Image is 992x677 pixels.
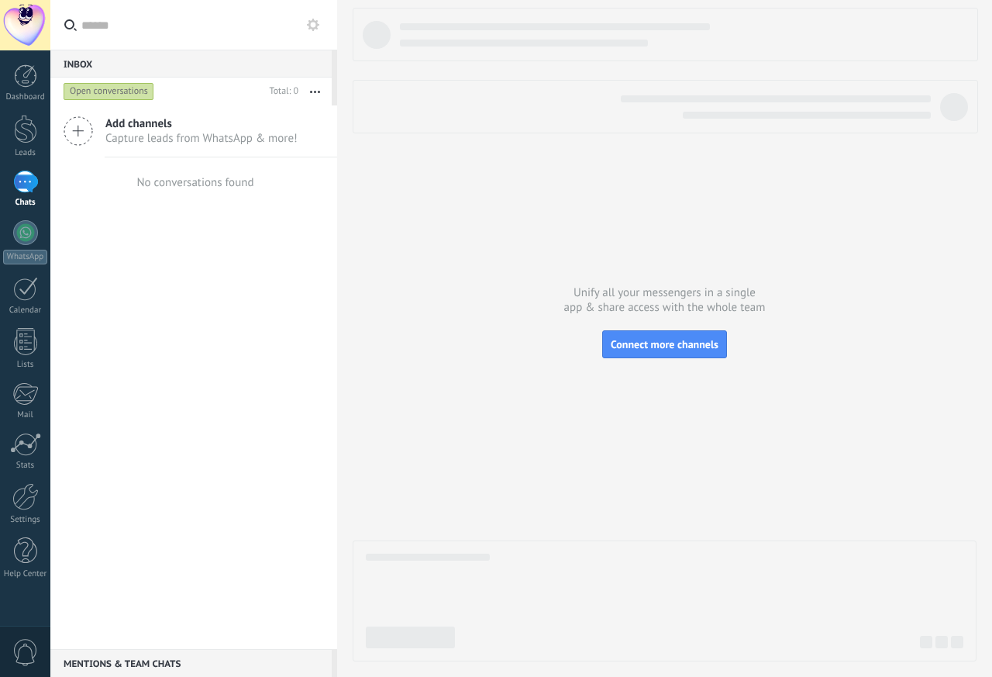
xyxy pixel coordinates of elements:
div: Lists [3,360,48,370]
span: Capture leads from WhatsApp & more! [105,131,298,146]
div: Total: 0 [263,84,298,99]
span: Add channels [105,116,298,131]
div: Inbox [50,50,332,78]
div: Help Center [3,569,48,579]
div: Chats [3,198,48,208]
div: Mail [3,410,48,420]
span: Connect more channels [611,337,718,351]
div: Leads [3,148,48,158]
div: WhatsApp [3,250,47,264]
button: Connect more channels [602,330,727,358]
div: Open conversations [64,82,154,101]
div: Settings [3,515,48,525]
div: Dashboard [3,92,48,102]
div: Stats [3,461,48,471]
div: Mentions & Team chats [50,649,332,677]
div: No conversations found [136,175,253,190]
div: Calendar [3,306,48,316]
